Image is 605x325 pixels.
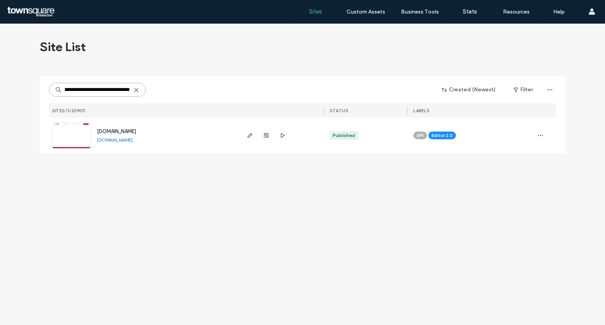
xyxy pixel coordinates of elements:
[435,84,503,96] button: Created (Newest)
[463,8,477,15] label: Stats
[432,132,453,139] span: Editor 2.0
[416,132,424,139] span: API
[506,84,540,96] button: Filter
[347,9,385,15] label: Custom Assets
[553,9,565,15] label: Help
[52,108,86,113] span: SITES (1/20901)
[401,9,439,15] label: Business Tools
[309,8,322,15] label: Sites
[413,108,429,113] span: LABELS
[330,108,348,113] span: STATUS
[97,137,133,143] a: [DOMAIN_NAME]
[17,5,33,12] span: Help
[503,9,530,15] label: Resources
[40,39,86,55] span: Site List
[333,132,355,139] div: Published
[97,128,136,134] a: [DOMAIN_NAME]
